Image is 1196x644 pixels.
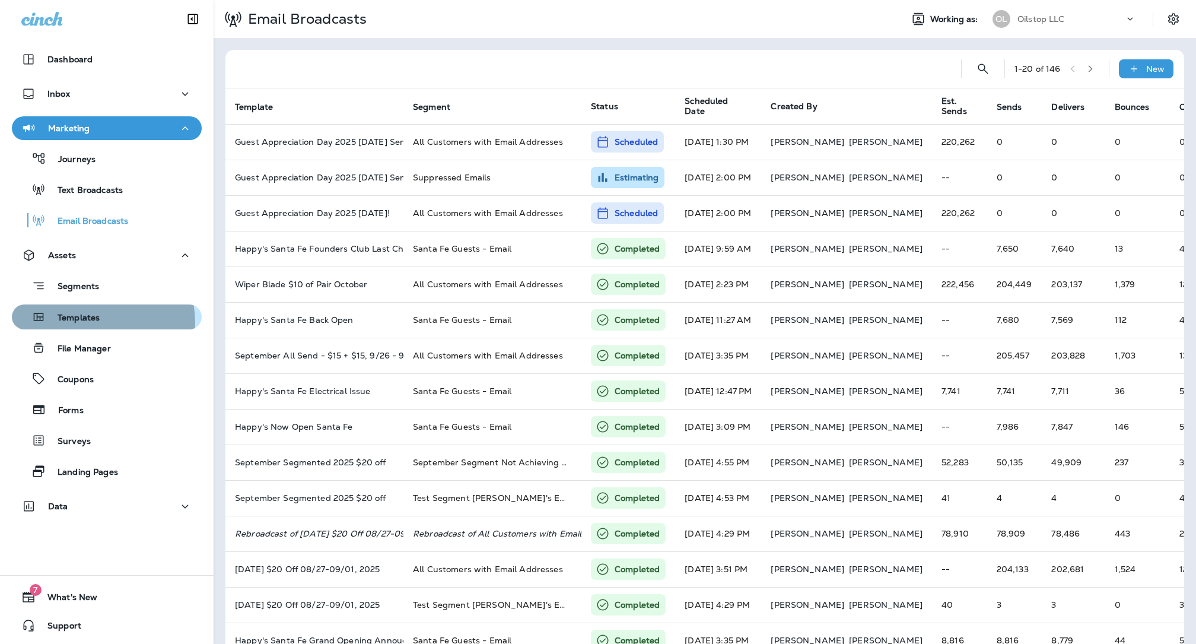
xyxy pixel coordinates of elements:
[932,551,987,587] td: --
[771,564,844,574] p: [PERSON_NAME]
[1042,551,1105,587] td: 202,681
[675,302,761,338] td: [DATE] 11:27 AM
[1042,587,1105,623] td: 3
[235,386,394,396] p: Happy's Santa Fe Electrical Issue
[771,493,844,503] p: [PERSON_NAME]
[849,600,923,610] p: [PERSON_NAME]
[675,267,761,302] td: [DATE] 2:23 PM
[235,137,394,147] p: Guest Appreciation Day 2025 Wednesday Send
[987,480,1042,516] td: 4
[675,516,761,551] td: [DATE] 4:29 PM
[1042,516,1105,551] td: 78,486
[1105,231,1170,267] td: 13
[849,564,923,574] p: [PERSON_NAME]
[1179,599,1184,610] span: Open rate:100% (Opens/Sends)
[987,551,1042,587] td: 204,133
[987,587,1042,623] td: 3
[987,302,1042,338] td: 7,680
[1115,102,1150,112] span: Bounces
[235,458,394,467] p: September Segmented 2025 $20 off
[46,154,96,166] p: Journeys
[932,231,987,267] td: --
[615,456,660,468] p: Completed
[12,47,202,71] button: Dashboard
[1105,480,1170,516] td: 0
[675,480,761,516] td: [DATE] 4:53 PM
[771,422,844,432] p: [PERSON_NAME]
[932,516,987,551] td: 78,910
[849,137,923,147] p: [PERSON_NAME]
[12,304,202,329] button: Templates
[1105,373,1170,409] td: 36
[1042,160,1105,195] td: 0
[771,600,844,610] p: [PERSON_NAME]
[849,529,923,538] p: [PERSON_NAME]
[615,492,660,504] p: Completed
[413,101,466,112] span: Segment
[615,528,660,540] p: Completed
[235,101,288,112] span: Template
[849,422,923,432] p: [PERSON_NAME]
[413,279,563,290] span: All Customers with Email Addresses
[1105,409,1170,445] td: 146
[932,302,987,338] td: --
[1179,137,1185,147] span: 0
[1105,587,1170,623] td: 0
[997,101,1038,112] span: Sends
[771,137,844,147] p: [PERSON_NAME]
[771,529,844,538] p: [PERSON_NAME]
[849,315,923,325] p: [PERSON_NAME]
[1105,160,1170,195] td: 0
[46,467,118,478] p: Landing Pages
[615,278,660,290] p: Completed
[615,172,659,183] p: Estimating
[48,123,90,133] p: Marketing
[1042,480,1105,516] td: 4
[413,529,572,538] p: Rebroadcast of All Customers with Email Addresses
[1051,101,1100,112] span: Delivers
[12,494,202,518] button: Data
[46,313,100,324] p: Templates
[685,96,741,116] span: Scheduled Date
[413,421,511,432] span: Santa Fe Guests - Email
[675,195,761,231] td: [DATE] 2:00 PM
[235,244,394,253] p: Happy's Santa Fe Founders Club Last Chance
[1042,195,1105,231] td: 0
[675,124,761,160] td: [DATE] 1:30 PM
[675,160,761,195] td: [DATE] 2:00 PM
[235,493,394,503] p: September Segmented 2025 $20 off
[987,516,1042,551] td: 78,909
[12,428,202,453] button: Surveys
[1146,64,1165,74] p: New
[235,280,394,289] p: Wiper Blade $10 of Pair October
[615,350,660,361] p: Completed
[615,207,658,219] p: Scheduled
[413,493,622,503] span: Test Segment Jay's Email Addresses
[932,409,987,445] td: --
[235,173,394,182] p: Guest Appreciation Day 2025 Wednesday Send
[12,335,202,360] button: File Manager
[48,250,76,260] p: Assets
[615,563,660,575] p: Completed
[235,315,394,325] p: Happy's Santa Fe Back Open
[46,216,128,227] p: Email Broadcasts
[932,587,987,623] td: 40
[987,409,1042,445] td: 7,986
[849,386,923,396] p: [PERSON_NAME]
[12,614,202,637] button: Support
[413,102,450,112] span: Segment
[47,55,93,64] p: Dashboard
[849,208,923,218] p: [PERSON_NAME]
[235,102,273,112] span: Template
[1105,195,1170,231] td: 0
[235,208,394,218] p: Guest Appreciation Day 2025 Tomorrow!
[675,587,761,623] td: [DATE] 4:29 PM
[987,160,1042,195] td: 0
[46,375,94,386] p: Coupons
[987,124,1042,160] td: 0
[1179,172,1185,183] span: 0
[12,397,202,422] button: Forms
[46,344,111,355] p: File Manager
[413,315,511,325] span: Santa Fe Guests - Email
[36,621,81,635] span: Support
